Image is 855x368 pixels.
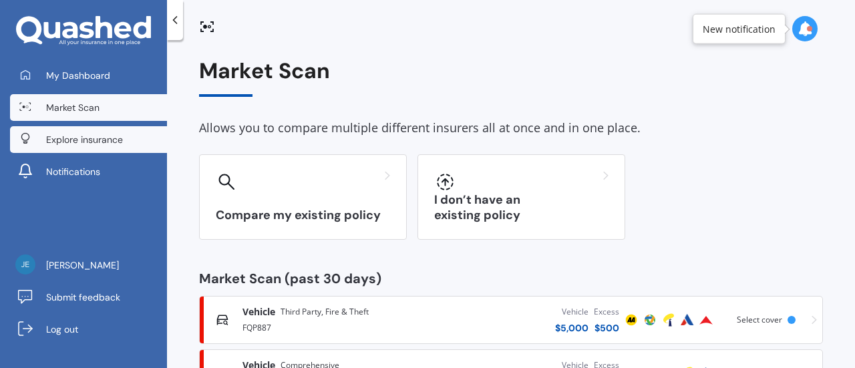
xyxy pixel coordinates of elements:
[46,165,100,178] span: Notifications
[15,254,35,274] img: c83af194a357a3383a5521b66ff5a5ee
[679,312,695,328] img: Autosure
[642,312,658,328] img: Protecta
[594,305,619,319] div: Excess
[737,314,782,325] span: Select cover
[46,101,100,114] span: Market Scan
[594,321,619,335] div: $ 500
[10,252,167,279] a: [PERSON_NAME]
[10,94,167,121] a: Market Scan
[46,323,78,336] span: Log out
[698,312,714,328] img: Provident
[242,319,419,335] div: FQP887
[46,258,119,272] span: [PERSON_NAME]
[199,118,823,138] div: Allows you to compare multiple different insurers all at once and in one place.
[199,296,823,344] a: VehicleThird Party, Fire & TheftFQP887Vehicle$5,000Excess$500AAProtectaTowerAutosureProvidentSele...
[216,208,390,223] h3: Compare my existing policy
[10,158,167,185] a: Notifications
[46,69,110,82] span: My Dashboard
[10,62,167,89] a: My Dashboard
[623,312,639,328] img: AA
[281,305,369,319] span: Third Party, Fire & Theft
[555,305,588,319] div: Vehicle
[703,22,776,35] div: New notification
[10,284,167,311] a: Submit feedback
[242,305,275,319] span: Vehicle
[46,133,123,146] span: Explore insurance
[10,126,167,153] a: Explore insurance
[555,321,588,335] div: $ 5,000
[46,291,120,304] span: Submit feedback
[10,316,167,343] a: Log out
[661,312,677,328] img: Tower
[199,59,823,97] div: Market Scan
[199,272,823,285] div: Market Scan (past 30 days)
[434,192,609,223] h3: I don’t have an existing policy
